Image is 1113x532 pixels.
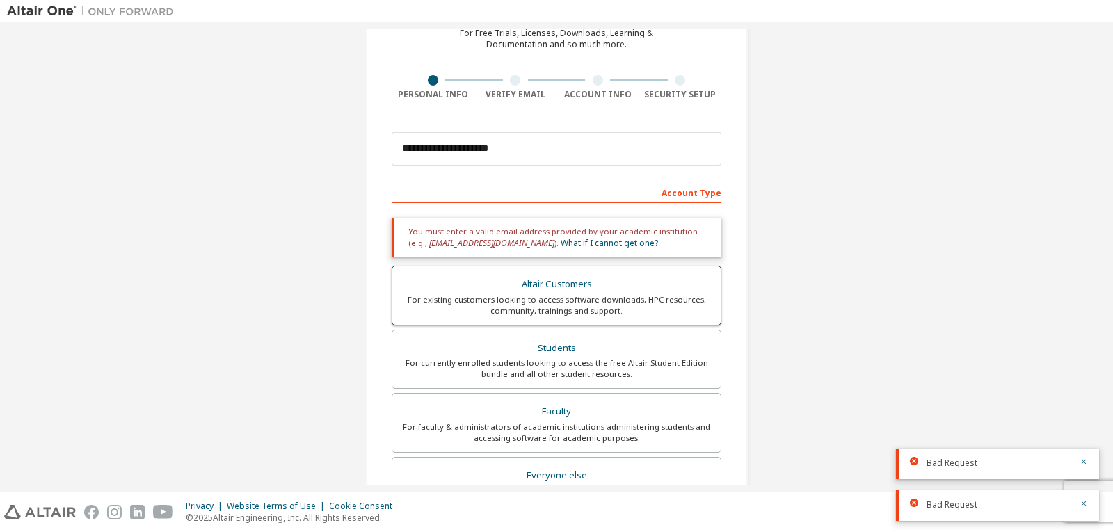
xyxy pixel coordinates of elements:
p: © 2025 Altair Engineering, Inc. All Rights Reserved. [186,512,401,524]
span: [EMAIL_ADDRESS][DOMAIN_NAME] [429,237,554,249]
div: Personal Info [392,89,474,100]
div: Students [401,339,712,358]
div: Security Setup [639,89,722,100]
div: Account Info [556,89,639,100]
img: facebook.svg [84,505,99,519]
div: Privacy [186,501,227,512]
img: youtube.svg [153,505,173,519]
div: You must enter a valid email address provided by your academic institution (e.g., ). [392,218,721,257]
span: Bad Request [927,458,977,469]
div: Everyone else [401,466,712,485]
div: For currently enrolled students looking to access the free Altair Student Edition bundle and all ... [401,357,712,380]
img: altair_logo.svg [4,505,76,519]
div: For Free Trials, Licenses, Downloads, Learning & Documentation and so much more. [460,28,653,50]
div: For faculty & administrators of academic institutions administering students and accessing softwa... [401,421,712,444]
img: Altair One [7,4,181,18]
img: linkedin.svg [130,505,145,519]
a: What if I cannot get one? [561,237,658,249]
div: Website Terms of Use [227,501,329,512]
img: instagram.svg [107,505,122,519]
div: Faculty [401,402,712,421]
div: Cookie Consent [329,501,401,512]
div: Verify Email [474,89,557,100]
div: Account Type [392,181,721,203]
span: Bad Request [927,499,977,510]
div: Altair Customers [401,275,712,294]
div: For existing customers looking to access software downloads, HPC resources, community, trainings ... [401,294,712,316]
